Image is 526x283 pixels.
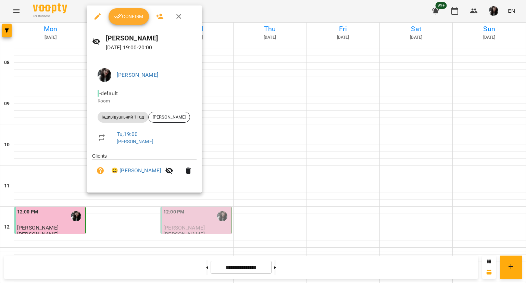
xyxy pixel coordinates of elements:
span: - default [98,90,119,97]
a: 😀 [PERSON_NAME] [111,167,161,175]
a: [PERSON_NAME] [117,139,153,144]
button: Unpaid. Bill the attendance? [92,162,109,179]
span: Confirm [114,12,143,21]
span: індивідуальний 1 год [98,114,148,120]
p: Room [98,98,191,104]
div: [PERSON_NAME] [148,112,190,123]
a: [PERSON_NAME] [117,72,158,78]
h6: [PERSON_NAME] [106,33,197,44]
button: Confirm [109,8,149,25]
p: [DATE] 19:00 - 20:00 [106,44,197,52]
span: [PERSON_NAME] [149,114,190,120]
ul: Clients [92,152,197,184]
img: d9ea9a7fe13608e6f244c4400442cb9c.jpg [98,68,111,82]
a: Tu , 19:00 [117,131,138,137]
